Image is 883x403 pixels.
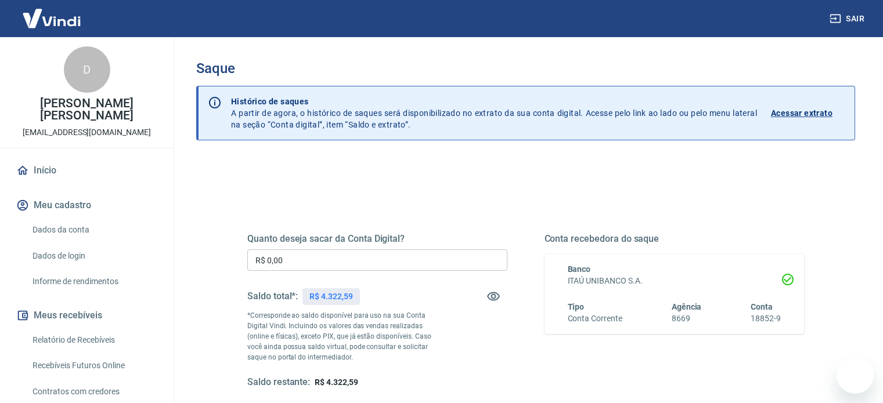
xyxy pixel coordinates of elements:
[231,96,757,107] p: Histórico de saques
[247,233,507,245] h5: Quanto deseja sacar da Conta Digital?
[23,126,151,139] p: [EMAIL_ADDRESS][DOMAIN_NAME]
[14,193,160,218] button: Meu cadastro
[568,264,591,274] span: Banco
[14,158,160,183] a: Início
[751,302,773,311] span: Conta
[247,310,442,362] p: *Corresponde ao saldo disponível para uso na sua Conta Digital Vindi. Incluindo os valores das ve...
[309,291,352,303] p: R$ 4.322,59
[771,96,845,130] a: Acessar extrato
[545,233,805,245] h5: Conta recebedora do saque
[28,244,160,268] a: Dados de login
[247,291,298,302] h5: Saldo total*:
[231,96,757,130] p: A partir de agora, o histórico de saques será disponibilizado no extrato da sua conta digital. Ac...
[28,354,160,377] a: Recebíveis Futuros Online
[196,60,855,77] h3: Saque
[28,328,160,352] a: Relatório de Recebíveis
[14,303,160,328] button: Meus recebíveis
[827,8,869,30] button: Sair
[672,302,702,311] span: Agência
[28,218,160,242] a: Dados da conta
[14,1,89,36] img: Vindi
[837,357,874,394] iframe: Botão para abrir a janela de mensagens
[568,313,622,325] h6: Conta Corrente
[568,302,585,311] span: Tipo
[9,97,164,122] p: [PERSON_NAME] [PERSON_NAME]
[771,107,832,119] p: Acessar extrato
[247,376,310,389] h5: Saldo restante:
[672,313,702,325] h6: 8669
[28,270,160,293] a: Informe de rendimentos
[568,275,781,287] h6: ITAÚ UNIBANCO S.A.
[751,313,781,325] h6: 18852-9
[64,46,110,93] div: D
[315,377,358,387] span: R$ 4.322,59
